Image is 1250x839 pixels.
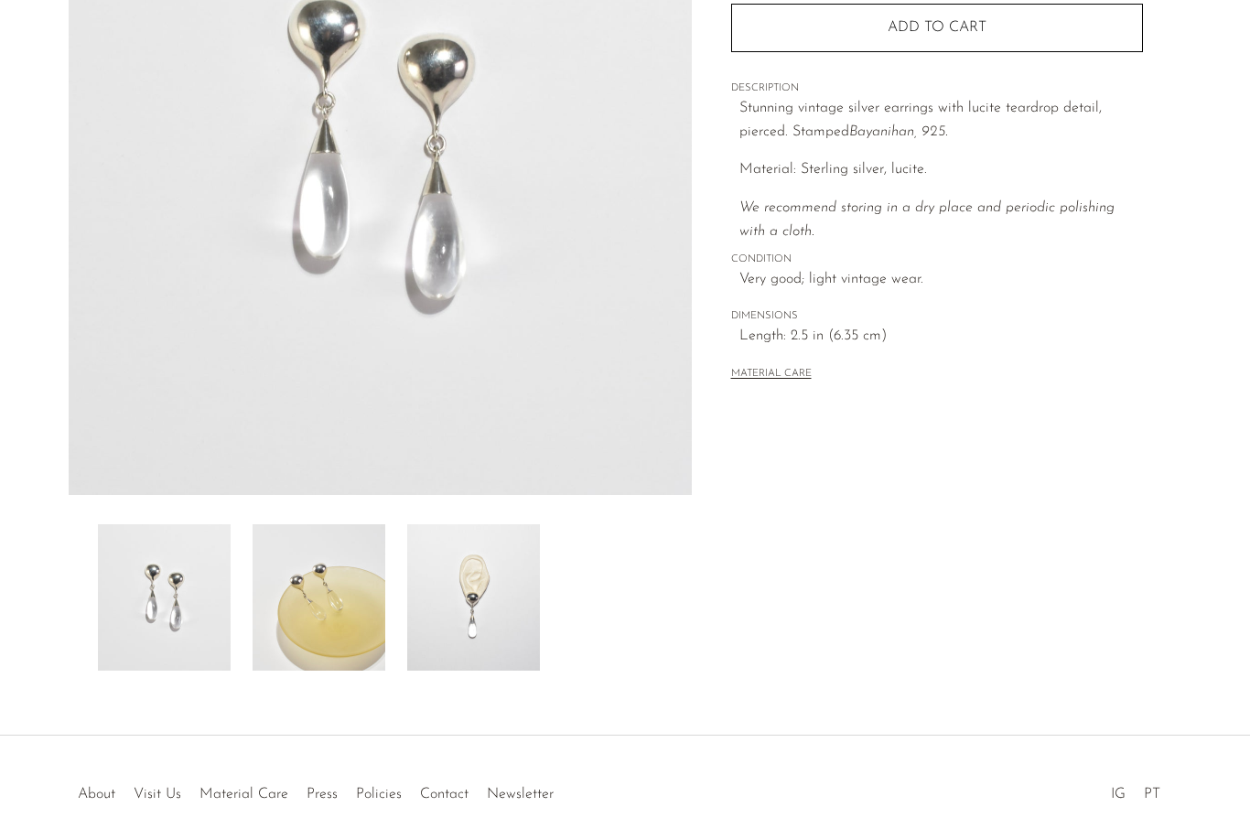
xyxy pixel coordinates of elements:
[78,787,115,801] a: About
[1111,787,1126,801] a: IG
[199,787,288,801] a: Material Care
[420,787,469,801] a: Contact
[98,524,231,671] img: Lucite Teardrop Earrings
[731,308,1143,325] span: DIMENSIONS
[739,325,1143,349] span: Length: 2.5 in (6.35 cm)
[731,368,812,382] button: MATERIAL CARE
[731,252,1143,268] span: CONDITION
[739,200,1115,239] i: We recommend storing in a dry place and periodic polishing with a cloth.
[134,787,181,801] a: Visit Us
[731,4,1143,51] button: Add to cart
[849,124,948,139] em: Bayanihan, 925.
[739,97,1143,144] p: Stunning vintage silver earrings with lucite teardrop detail, pierced. Stamped
[739,268,1143,292] span: Very good; light vintage wear.
[356,787,402,801] a: Policies
[407,524,540,671] img: Lucite Teardrop Earrings
[307,787,338,801] a: Press
[739,158,1143,182] p: Material: Sterling silver, lucite.
[253,524,385,671] img: Lucite Teardrop Earrings
[1102,772,1169,807] ul: Social Medias
[69,772,563,807] ul: Quick links
[888,20,986,35] span: Add to cart
[731,81,1143,97] span: DESCRIPTION
[1144,787,1160,801] a: PT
